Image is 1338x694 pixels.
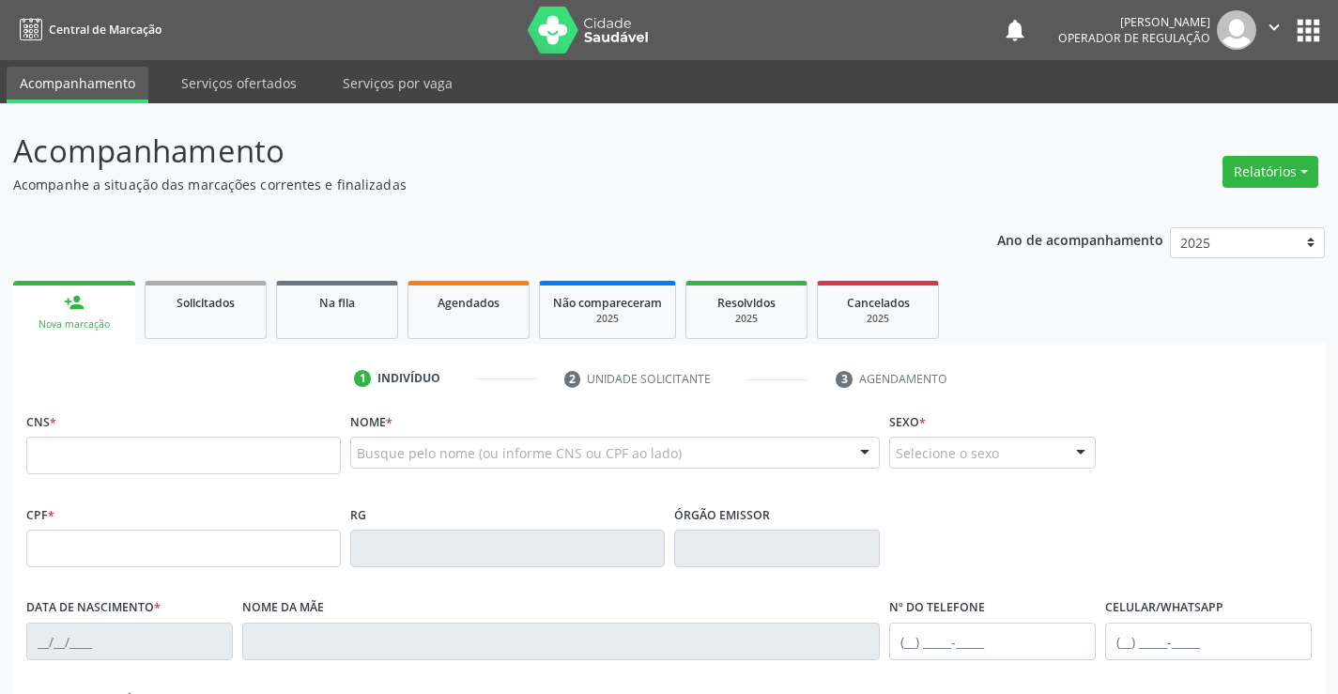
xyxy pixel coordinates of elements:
label: Nº do Telefone [889,594,985,623]
i:  [1264,17,1284,38]
p: Ano de acompanhamento [997,227,1163,251]
div: 1 [354,370,371,387]
label: Órgão emissor [674,501,770,530]
div: person_add [64,292,85,313]
label: Data de nascimento [26,594,161,623]
div: Nova marcação [26,317,122,332]
span: Agendados [438,295,500,311]
button: apps [1292,14,1325,47]
div: [PERSON_NAME] [1058,14,1210,30]
a: Central de Marcação [13,14,161,45]
input: (__) _____-_____ [1105,623,1312,660]
p: Acompanhe a situação das marcações correntes e finalizadas [13,175,931,194]
span: Não compareceram [553,295,662,311]
span: Operador de regulação [1058,30,1210,46]
a: Serviços por vaga [330,67,466,100]
input: __/__/____ [26,623,233,660]
div: 2025 [553,312,662,326]
div: 2025 [700,312,793,326]
span: Resolvidos [717,295,776,311]
label: Celular/WhatsApp [1105,594,1223,623]
span: Busque pelo nome (ou informe CNS ou CPF ao lado) [357,443,682,463]
label: RG [350,501,366,530]
label: Nome da mãe [242,594,324,623]
div: 2025 [831,312,925,326]
span: Central de Marcação [49,22,161,38]
label: Sexo [889,408,926,437]
button:  [1256,10,1292,50]
button: Relatórios [1223,156,1318,188]
p: Acompanhamento [13,128,931,175]
span: Selecione o sexo [896,443,999,463]
input: (__) _____-_____ [889,623,1096,660]
span: Solicitados [177,295,235,311]
span: Cancelados [847,295,910,311]
a: Acompanhamento [7,67,148,103]
a: Serviços ofertados [168,67,310,100]
button: notifications [1002,17,1028,43]
label: CPF [26,501,54,530]
div: Indivíduo [377,370,440,387]
label: CNS [26,408,56,437]
label: Nome [350,408,392,437]
img: img [1217,10,1256,50]
span: Na fila [319,295,355,311]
